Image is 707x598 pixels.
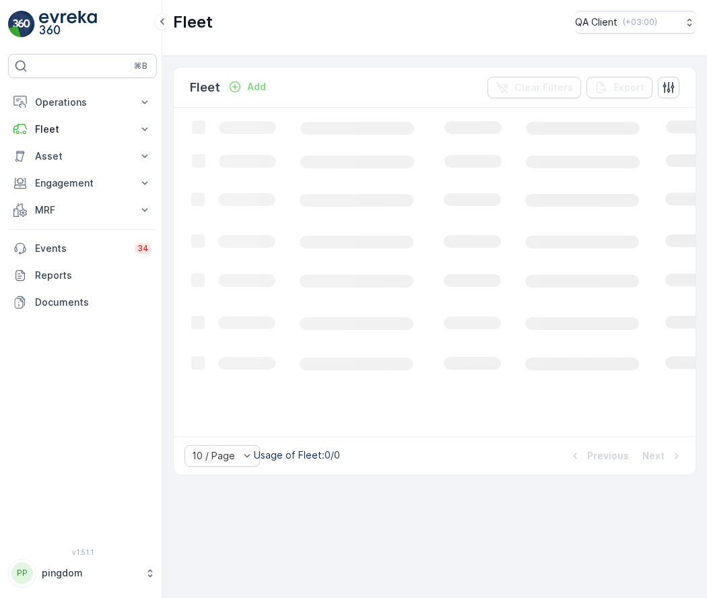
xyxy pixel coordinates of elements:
[8,116,157,143] button: Fleet
[35,269,151,282] p: Reports
[641,448,685,464] button: Next
[173,11,213,33] p: Fleet
[35,149,130,163] p: Asset
[623,17,657,28] p: ( +03:00 )
[35,176,130,190] p: Engagement
[8,559,157,587] button: PPpingdom
[134,61,147,71] p: ⌘B
[39,11,97,38] img: logo_light-DOdMpM7g.png
[514,81,573,94] p: Clear Filters
[35,96,130,109] p: Operations
[8,89,157,116] button: Operations
[223,79,271,95] button: Add
[8,548,157,556] span: v 1.51.1
[35,203,130,217] p: MRF
[8,11,35,38] img: logo
[11,562,33,584] div: PP
[487,77,581,98] button: Clear Filters
[586,77,652,98] button: Export
[35,296,151,309] p: Documents
[254,448,340,462] p: Usage of Fleet : 0/0
[8,170,157,197] button: Engagement
[8,197,157,224] button: MRF
[613,81,644,94] p: Export
[247,80,266,94] p: Add
[575,15,617,29] p: QA Client
[190,78,220,97] p: Fleet
[575,11,696,34] button: QA Client(+03:00)
[35,123,130,136] p: Fleet
[35,242,127,255] p: Events
[8,289,157,316] a: Documents
[642,449,665,463] p: Next
[42,566,138,580] p: pingdom
[567,448,630,464] button: Previous
[587,449,629,463] p: Previous
[137,243,149,254] p: 34
[8,262,157,289] a: Reports
[8,143,157,170] button: Asset
[8,235,157,262] a: Events34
